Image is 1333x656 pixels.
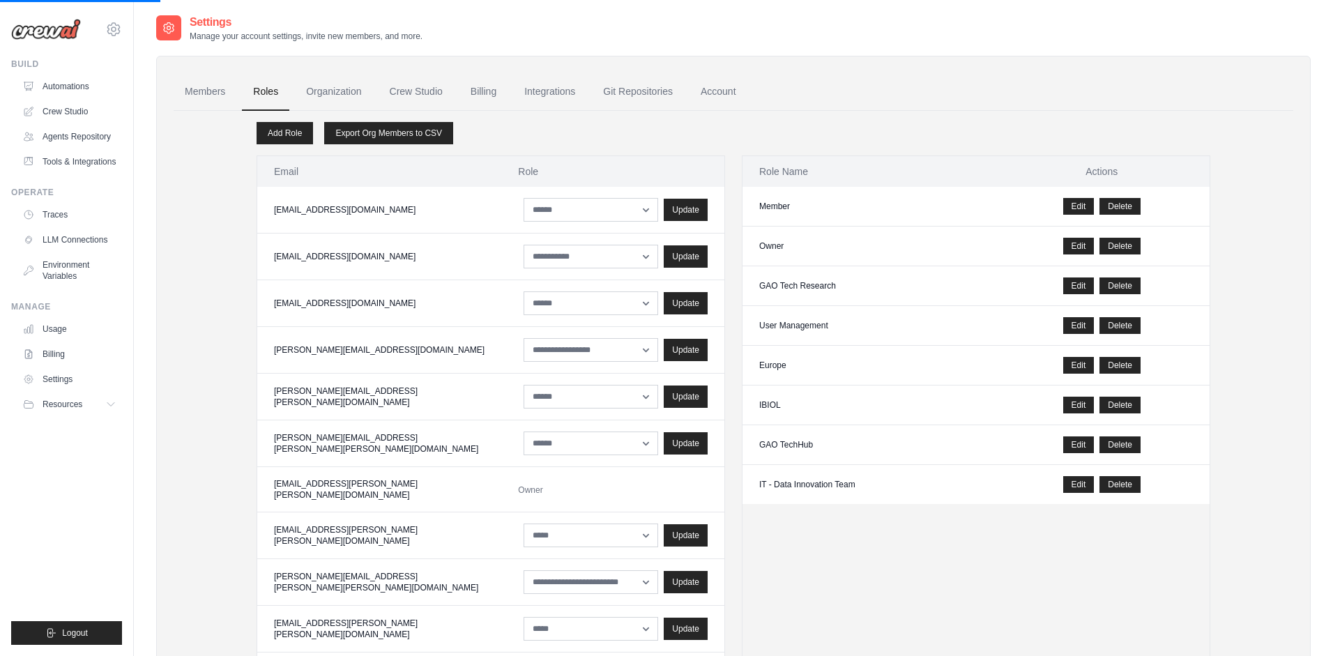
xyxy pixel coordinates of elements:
td: [EMAIL_ADDRESS][PERSON_NAME][PERSON_NAME][DOMAIN_NAME] [257,467,501,512]
button: Resources [17,393,122,415]
h2: Settings [190,14,422,31]
td: [EMAIL_ADDRESS][DOMAIN_NAME] [257,280,501,327]
button: Update [664,386,708,408]
a: LLM Connections [17,229,122,251]
button: Delete [1099,397,1141,413]
a: Account [690,73,747,111]
a: Billing [17,343,122,365]
th: Actions [994,156,1210,187]
button: Delete [1099,476,1141,493]
button: Update [664,199,708,221]
a: Agents Repository [17,125,122,148]
td: [PERSON_NAME][EMAIL_ADDRESS][PERSON_NAME][PERSON_NAME][DOMAIN_NAME] [257,420,501,467]
td: [EMAIL_ADDRESS][DOMAIN_NAME] [257,234,501,280]
a: Settings [17,368,122,390]
a: Edit [1063,476,1095,493]
button: Delete [1099,198,1141,215]
th: Role Name [742,156,994,187]
a: Crew Studio [17,100,122,123]
a: Export Org Members to CSV [324,122,453,144]
a: Add Role [257,122,313,144]
a: Edit [1063,397,1095,413]
span: Owner [518,485,542,495]
a: Usage [17,318,122,340]
a: Traces [17,204,122,226]
button: Update [664,432,708,455]
td: GAO TechHub [742,425,994,465]
button: Delete [1099,357,1141,374]
div: Operate [11,187,122,198]
td: [PERSON_NAME][EMAIL_ADDRESS][PERSON_NAME][DOMAIN_NAME] [257,374,501,420]
td: [PERSON_NAME][EMAIL_ADDRESS][PERSON_NAME][PERSON_NAME][DOMAIN_NAME] [257,559,501,606]
div: Manage [11,301,122,312]
a: Integrations [513,73,586,111]
button: Update [664,339,708,361]
button: Update [664,292,708,314]
td: [EMAIL_ADDRESS][DOMAIN_NAME] [257,187,501,234]
td: Europe [742,346,994,386]
td: IT - Data Innovation Team [742,465,994,505]
a: Crew Studio [379,73,454,111]
a: Edit [1063,317,1095,334]
span: Logout [62,627,88,639]
p: Manage your account settings, invite new members, and more. [190,31,422,42]
a: Edit [1063,357,1095,374]
a: Members [174,73,236,111]
a: Billing [459,73,508,111]
a: Git Repositories [592,73,684,111]
a: Edit [1063,198,1095,215]
td: User Management [742,306,994,346]
td: [EMAIL_ADDRESS][PERSON_NAME][PERSON_NAME][DOMAIN_NAME] [257,512,501,559]
th: Email [257,156,501,187]
button: Delete [1099,317,1141,334]
span: Resources [43,399,82,410]
td: [EMAIL_ADDRESS][PERSON_NAME][PERSON_NAME][DOMAIN_NAME] [257,606,501,653]
td: Member [742,187,994,227]
a: Environment Variables [17,254,122,287]
button: Delete [1099,238,1141,254]
th: Role [501,156,724,187]
a: Roles [242,73,289,111]
button: Delete [1099,277,1141,294]
a: Organization [295,73,372,111]
td: GAO Tech Research [742,266,994,306]
a: Edit [1063,277,1095,294]
td: IBIOL [742,386,994,425]
a: Tools & Integrations [17,151,122,173]
td: [PERSON_NAME][EMAIL_ADDRESS][DOMAIN_NAME] [257,327,501,374]
button: Delete [1099,436,1141,453]
td: Owner [742,227,994,266]
button: Update [664,245,708,268]
button: Update [664,571,708,593]
button: Update [664,524,708,547]
div: Build [11,59,122,70]
button: Logout [11,621,122,645]
button: Update [664,618,708,640]
a: Automations [17,75,122,98]
a: Edit [1063,238,1095,254]
img: Logo [11,19,81,40]
a: Edit [1063,436,1095,453]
